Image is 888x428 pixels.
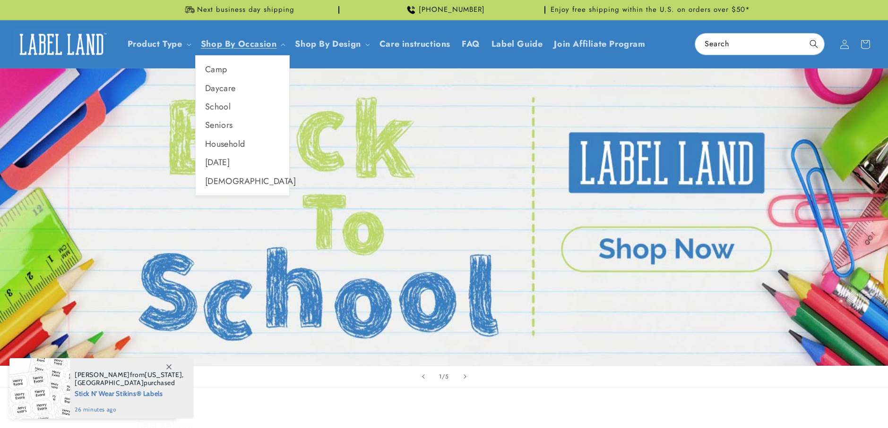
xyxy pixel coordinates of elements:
span: FAQ [462,39,480,50]
span: Join Affiliate Program [554,39,645,50]
span: Shop By Occasion [201,39,277,50]
a: FAQ [456,33,486,55]
a: Seniors [196,116,289,134]
a: Care instructions [374,33,456,55]
span: Label Guide [491,39,543,50]
iframe: Gorgias live chat messenger [793,387,879,419]
img: Label Land [14,30,109,59]
span: 5 [445,372,449,381]
a: School [196,98,289,116]
button: Next slide [455,366,475,387]
span: [PERSON_NAME] [75,370,130,379]
span: Care instructions [379,39,450,50]
span: Next business day shipping [197,5,294,15]
a: Camp [196,60,289,79]
span: from , purchased [75,371,184,387]
span: / [442,372,445,381]
summary: Product Type [122,33,195,55]
button: Search [803,34,824,54]
a: Household [196,135,289,153]
a: Shop By Design [295,38,361,50]
span: [GEOGRAPHIC_DATA] [75,378,144,387]
span: 1 [439,372,442,381]
span: Enjoy free shipping within the U.S. on orders over $50* [551,5,750,15]
span: [PHONE_NUMBER] [419,5,485,15]
a: Label Guide [486,33,549,55]
a: Product Type [128,38,182,50]
button: Previous slide [413,366,434,387]
a: [DATE] [196,153,289,172]
summary: Shop By Occasion [195,33,290,55]
a: [DEMOGRAPHIC_DATA] [196,172,289,191]
a: Daycare [196,79,289,98]
a: Join Affiliate Program [548,33,651,55]
a: Label Land [11,26,112,62]
span: [US_STATE] [145,370,182,379]
summary: Shop By Design [289,33,373,55]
